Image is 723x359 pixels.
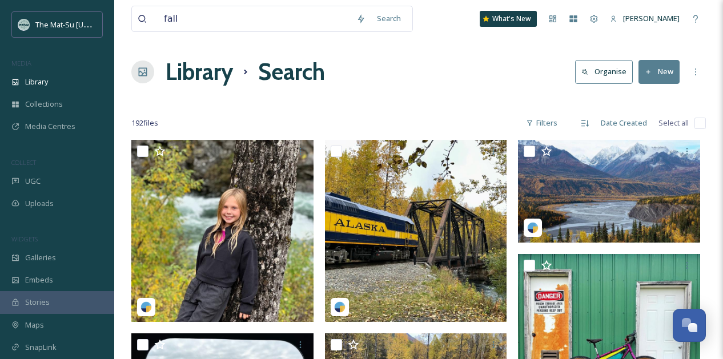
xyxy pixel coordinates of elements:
[18,19,30,30] img: Social_thumbnail.png
[131,118,158,128] span: 192 file s
[527,222,539,233] img: snapsea-logo.png
[140,301,152,313] img: snapsea-logo.png
[258,55,325,89] h1: Search
[25,121,75,132] span: Media Centres
[575,60,633,83] button: Organise
[25,342,57,353] span: SnapLink
[480,11,537,27] a: What's New
[638,60,680,83] button: New
[131,140,314,322] img: crisler.kristi_03212025_18019852682604194.jpg
[166,55,233,89] a: Library
[604,7,685,30] a: [PERSON_NAME]
[518,140,700,243] img: skorfex_03212025_18040753789276826.jpg
[11,235,38,243] span: WIDGETS
[158,6,351,31] input: Search your library
[25,176,41,187] span: UGC
[575,60,638,83] a: Organise
[25,320,44,330] span: Maps
[520,112,563,134] div: Filters
[25,297,50,308] span: Stories
[595,112,653,134] div: Date Created
[35,19,115,30] span: The Mat-Su [US_STATE]
[25,76,48,87] span: Library
[11,158,36,167] span: COLLECT
[25,99,63,110] span: Collections
[25,275,53,285] span: Embeds
[334,301,346,313] img: snapsea-logo.png
[623,13,680,23] span: [PERSON_NAME]
[11,59,31,67] span: MEDIA
[25,252,56,263] span: Galleries
[673,309,706,342] button: Open Chat
[371,7,407,30] div: Search
[658,118,689,128] span: Select all
[25,198,54,209] span: Uploads
[325,140,507,322] img: crisler.kristi_03212025_18019852682604194.jpg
